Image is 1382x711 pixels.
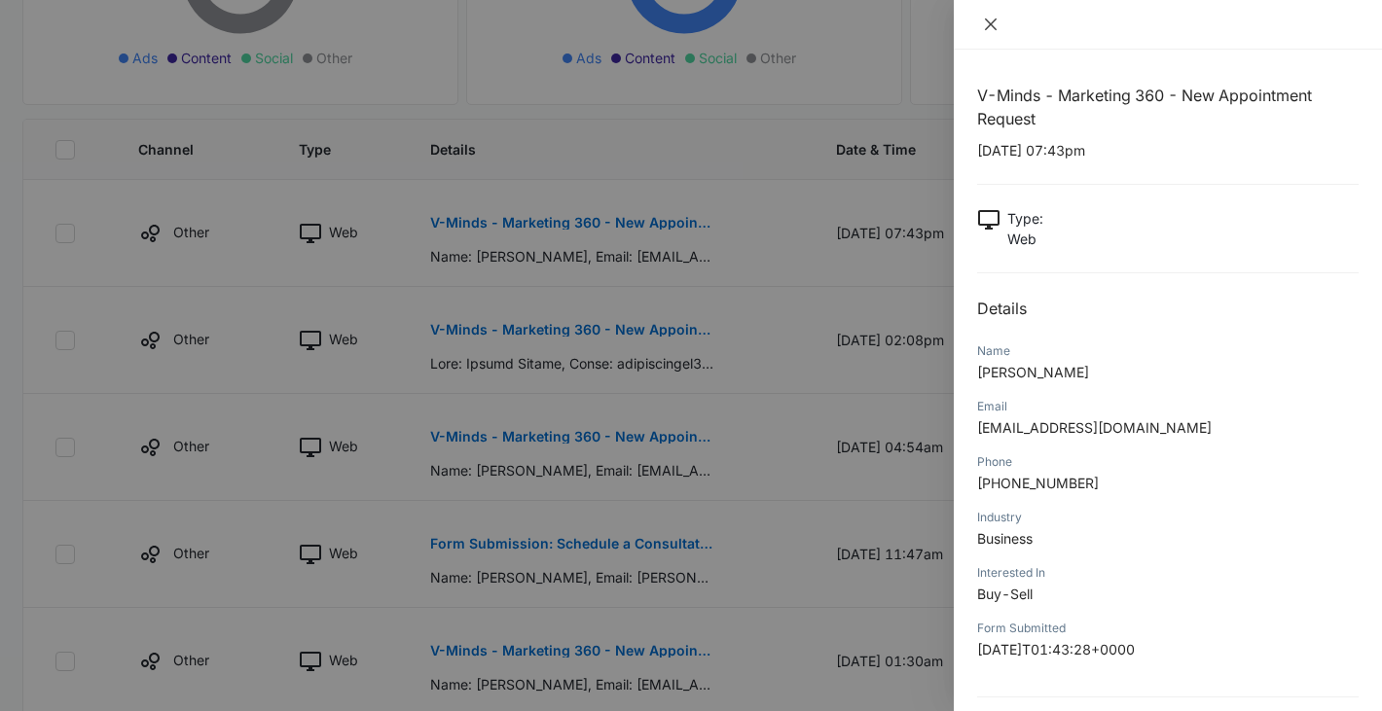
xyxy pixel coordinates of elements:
div: Interested In [977,564,1359,582]
span: [DATE]T01:43:28+0000 [977,641,1135,658]
div: Keywords by Traffic [215,115,328,127]
button: Close [977,16,1004,33]
div: Domain: [DOMAIN_NAME] [51,51,214,66]
span: Business [977,530,1033,547]
p: Web [1007,229,1043,249]
div: Email [977,398,1359,415]
h2: Details [977,297,1359,320]
div: Form Submitted [977,620,1359,637]
img: website_grey.svg [31,51,47,66]
img: tab_domain_overview_orange.svg [53,113,68,128]
div: Domain Overview [74,115,174,127]
span: Buy-Sell [977,586,1033,602]
div: Name [977,342,1359,360]
div: Phone [977,453,1359,471]
span: close [983,17,999,32]
p: [DATE] 07:43pm [977,140,1359,160]
h1: V-Minds - Marketing 360 - New Appointment Request [977,84,1359,130]
span: [PHONE_NUMBER] [977,475,1099,491]
span: [EMAIL_ADDRESS][DOMAIN_NAME] [977,419,1212,436]
img: logo_orange.svg [31,31,47,47]
div: Industry [977,509,1359,526]
div: v 4.0.25 [55,31,95,47]
p: Type : [1007,208,1043,229]
span: [PERSON_NAME] [977,364,1089,380]
img: tab_keywords_by_traffic_grey.svg [194,113,209,128]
